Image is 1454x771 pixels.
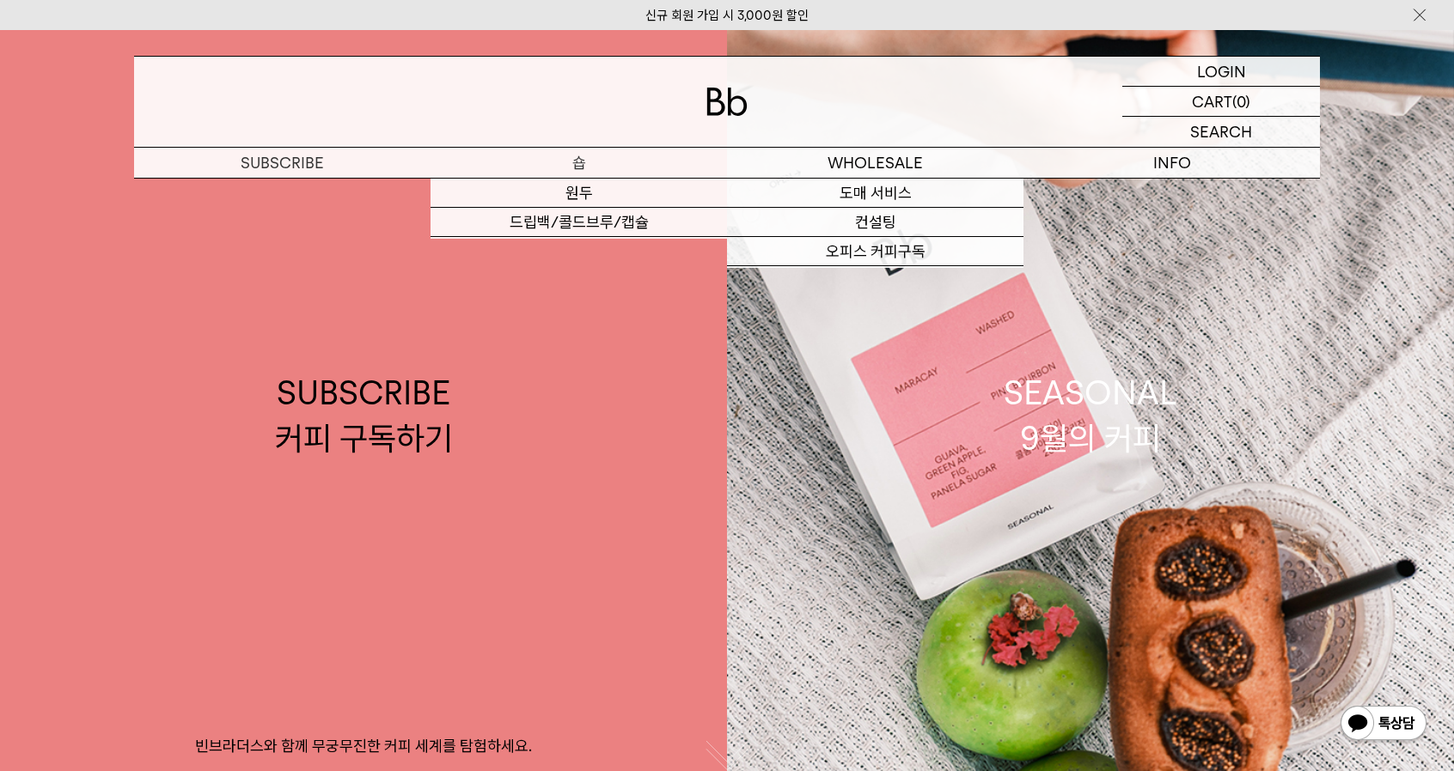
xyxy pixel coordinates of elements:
[1192,87,1232,116] p: CART
[1197,57,1246,86] p: LOGIN
[1190,117,1252,147] p: SEARCH
[1004,370,1177,461] div: SEASONAL 9월의 커피
[706,88,748,116] img: 로고
[134,148,431,178] a: SUBSCRIBE
[727,179,1023,208] a: 도매 서비스
[275,370,453,461] div: SUBSCRIBE 커피 구독하기
[727,208,1023,237] a: 컨설팅
[645,8,809,23] a: 신규 회원 가입 시 3,000원 할인
[1232,87,1250,116] p: (0)
[727,237,1023,266] a: 오피스 커피구독
[1122,57,1320,87] a: LOGIN
[431,179,727,208] a: 원두
[1122,87,1320,117] a: CART (0)
[431,208,727,237] a: 드립백/콜드브루/캡슐
[1023,148,1320,178] p: INFO
[1339,704,1428,745] img: 카카오톡 채널 1:1 채팅 버튼
[431,148,727,178] a: 숍
[431,237,727,266] a: 선물세트
[727,148,1023,178] p: WHOLESALE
